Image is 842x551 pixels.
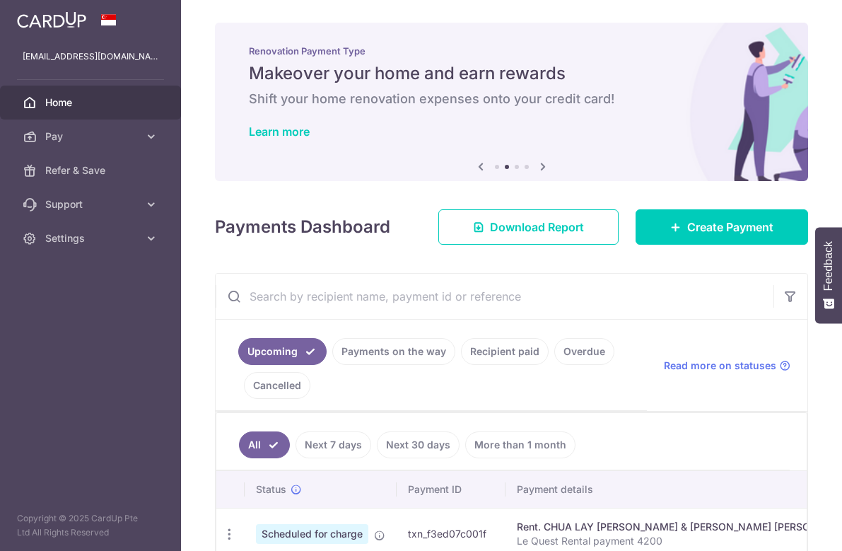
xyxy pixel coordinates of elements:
h5: Makeover your home and earn rewards [249,62,774,85]
h4: Payments Dashboard [215,214,390,240]
img: Renovation banner [215,23,808,181]
p: Renovation Payment Type [249,45,774,57]
img: CardUp [17,11,86,28]
span: Scheduled for charge [256,524,368,544]
th: Payment ID [397,471,505,508]
a: Payments on the way [332,338,455,365]
a: Next 7 days [296,431,371,458]
a: Recipient paid [461,338,549,365]
span: Read more on statuses [664,359,776,373]
a: Read more on statuses [664,359,790,373]
input: Search by recipient name, payment id or reference [216,274,773,319]
span: Home [45,95,139,110]
span: Feedback [822,241,835,291]
span: Pay [45,129,139,144]
a: More than 1 month [465,431,575,458]
p: [EMAIL_ADDRESS][DOMAIN_NAME] [23,50,158,64]
a: All [239,431,290,458]
span: Create Payment [687,219,773,236]
iframe: Opens a widget where you can find more information [751,509,828,544]
a: Overdue [554,338,614,365]
button: Feedback - Show survey [815,227,842,323]
span: Status [256,482,286,497]
span: Download Report [490,219,584,236]
a: Cancelled [244,372,310,399]
a: Learn more [249,124,310,139]
a: Download Report [438,209,619,245]
span: Support [45,197,139,211]
span: Refer & Save [45,163,139,178]
a: Create Payment [636,209,808,245]
a: Next 30 days [377,431,460,458]
a: Upcoming [238,338,327,365]
span: Settings [45,231,139,245]
h6: Shift your home renovation expenses onto your credit card! [249,91,774,108]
